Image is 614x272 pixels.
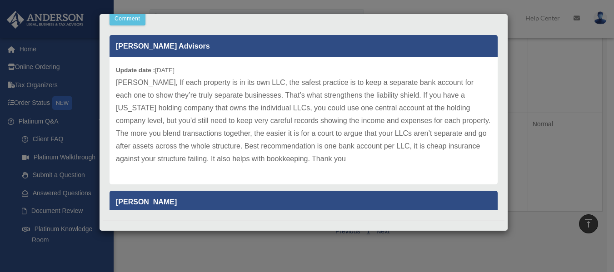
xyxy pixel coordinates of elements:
[110,191,498,213] p: [PERSON_NAME]
[116,67,175,74] small: [DATE]
[116,76,491,165] p: [PERSON_NAME], If each property is in its own LLC, the safest practice is to keep a separate bank...
[116,67,155,74] b: Update date :
[110,35,498,57] p: [PERSON_NAME] Advisors
[110,12,145,25] button: Comment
